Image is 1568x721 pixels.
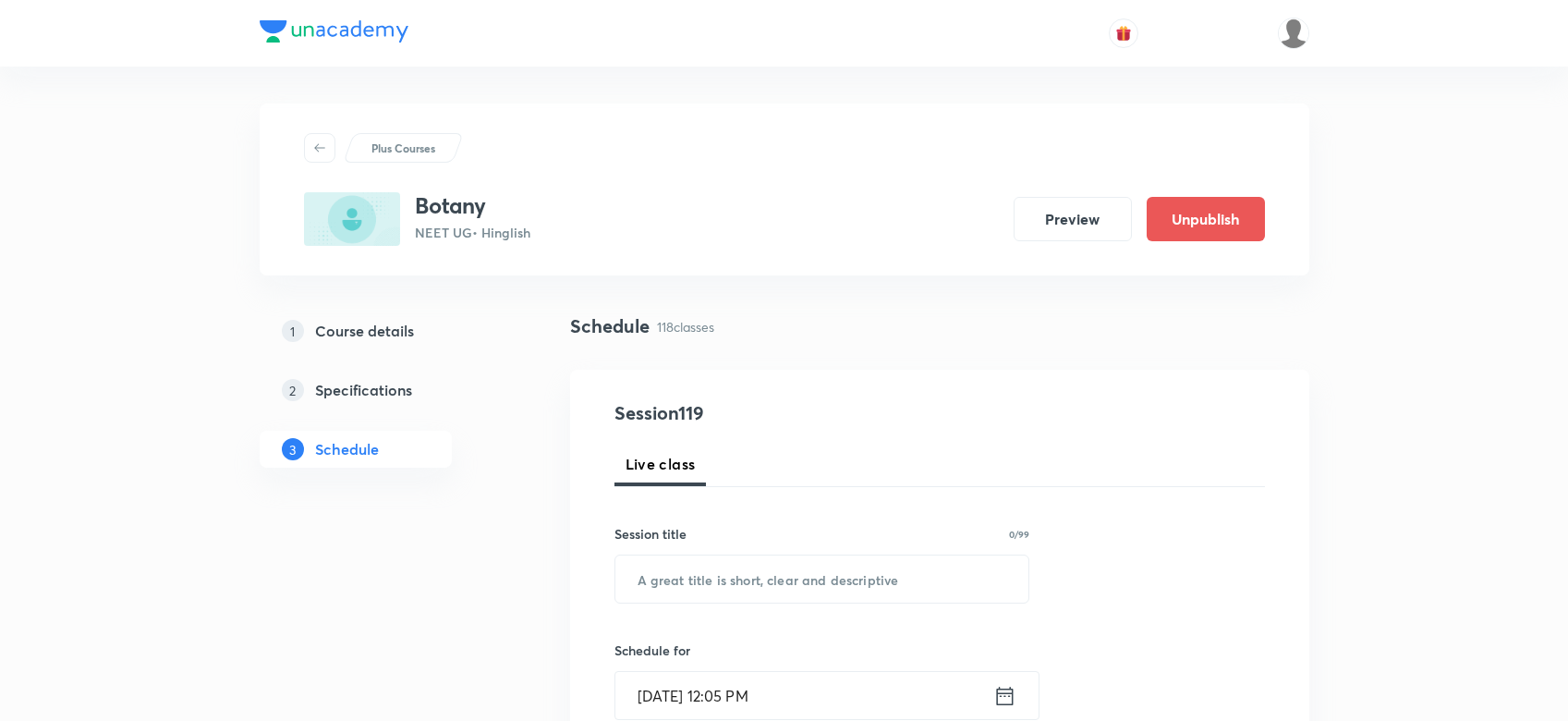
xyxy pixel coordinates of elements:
h4: Session 119 [614,399,952,427]
p: 1 [282,320,304,342]
a: 2Specifications [260,372,511,409]
h6: Session title [614,524,687,544]
img: Company Logo [260,20,408,43]
button: avatar [1109,18,1138,48]
img: Shahrukh Ansari [1278,18,1309,49]
span: Live class [626,453,696,475]
button: Unpublish [1147,197,1265,241]
p: 3 [282,438,304,460]
a: Company Logo [260,20,408,47]
h3: Botany [415,192,530,219]
button: Preview [1014,197,1132,241]
img: avatar [1115,25,1132,42]
p: 118 classes [657,317,714,336]
p: 0/99 [1009,530,1029,539]
h5: Specifications [315,379,412,401]
h4: Schedule [570,312,650,340]
input: A great title is short, clear and descriptive [615,556,1029,603]
img: 28E29D72-1DFE-422B-B66F-E72435009E3E_plus.png [304,192,400,246]
p: NEET UG • Hinglish [415,223,530,242]
p: 2 [282,379,304,401]
h6: Schedule for [614,641,1030,660]
h5: Schedule [315,438,379,460]
p: Plus Courses [371,140,435,156]
a: 1Course details [260,312,511,349]
h5: Course details [315,320,414,342]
